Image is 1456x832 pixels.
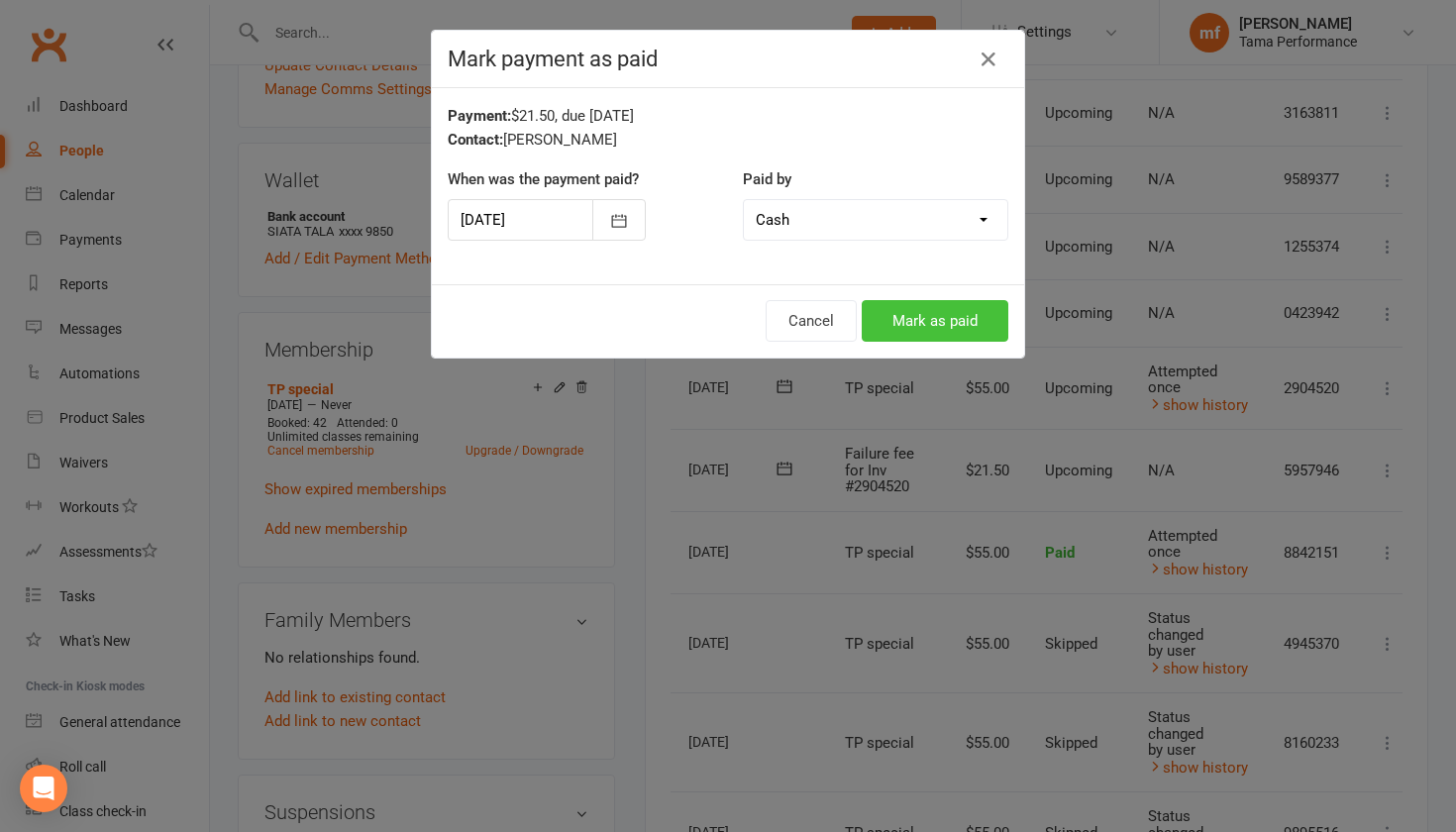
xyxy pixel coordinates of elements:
[448,167,639,191] label: When was the payment paid?
[448,128,1008,152] div: [PERSON_NAME]
[973,44,1004,75] button: Close
[766,300,857,342] button: Cancel
[448,107,511,125] strong: Payment:
[862,300,1008,342] button: Mark as paid
[448,131,503,149] strong: Contact:
[20,765,67,812] div: Open Intercom Messenger
[743,167,791,191] label: Paid by
[448,47,1008,71] h4: Mark payment as paid
[448,104,1008,128] div: $21.50, due [DATE]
